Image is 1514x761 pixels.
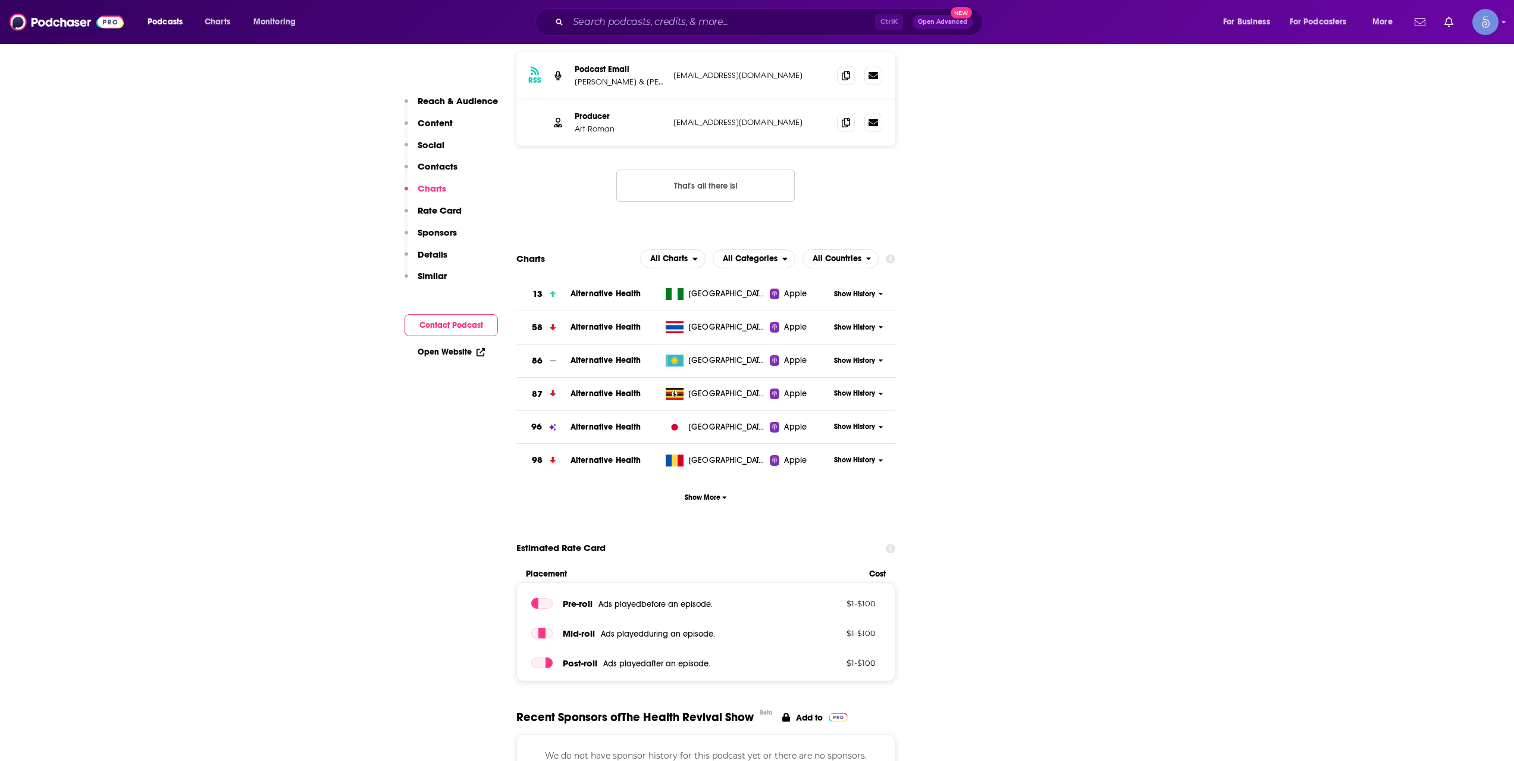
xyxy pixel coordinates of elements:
[784,455,807,466] span: Apple
[405,227,457,249] button: Sponsors
[1410,12,1430,32] a: Show notifications dropdown
[418,249,447,260] p: Details
[405,249,447,271] button: Details
[418,205,462,216] p: Rate Card
[571,422,641,432] a: Alternative Health
[661,321,770,333] a: [GEOGRAPHIC_DATA]
[516,345,571,377] a: 86
[784,421,807,433] span: Apple
[516,378,571,411] a: 87
[784,288,807,300] span: Apple
[405,270,447,292] button: Similar
[563,628,595,639] span: Mid -roll
[405,314,498,336] button: Contact Podcast
[1223,14,1270,30] span: For Business
[526,569,860,579] span: Placement
[661,288,770,300] a: [GEOGRAPHIC_DATA]
[770,455,830,466] a: Apple
[528,76,541,85] h3: RSS
[568,12,875,32] input: Search podcasts, credits, & more...
[571,455,641,465] span: Alternative Health
[661,388,770,400] a: [GEOGRAPHIC_DATA]
[685,493,727,502] span: Show More
[418,227,457,238] p: Sponsors
[1290,14,1347,30] span: For Podcasters
[148,14,183,30] span: Podcasts
[563,598,593,609] span: Pre -roll
[813,255,861,263] span: All Countries
[571,289,641,299] span: Alternative Health
[713,249,795,268] button: open menu
[571,355,641,365] a: Alternative Health
[951,7,972,18] span: New
[603,659,710,669] span: Ads played after an episode .
[770,355,830,367] a: Apple
[770,421,830,433] a: Apple
[616,170,795,202] button: Nothing here.
[803,249,879,268] h2: Countries
[661,421,770,433] a: [GEOGRAPHIC_DATA]
[830,455,887,465] button: Show History
[830,289,887,299] button: Show History
[575,111,664,121] p: Producer
[571,322,641,332] span: Alternative Health
[405,183,446,205] button: Charts
[418,183,446,194] p: Charts
[571,389,641,399] a: Alternative Health
[531,420,542,434] h3: 96
[640,249,706,268] button: open menu
[798,628,876,638] p: $ 1 - $ 100
[688,421,766,433] span: Japan
[869,569,886,579] span: Cost
[784,321,807,333] span: Apple
[418,347,485,357] a: Open Website
[661,455,770,466] a: [GEOGRAPHIC_DATA]
[516,253,545,264] h2: Charts
[516,311,571,344] a: 58
[245,12,311,32] button: open menu
[830,389,887,399] button: Show History
[405,139,444,161] button: Social
[713,249,795,268] h2: Categories
[798,599,876,608] p: $ 1 - $ 100
[650,255,688,263] span: All Charts
[516,710,754,725] span: Recent Sponsors of The Health Revival Show
[673,70,828,80] p: [EMAIL_ADDRESS][DOMAIN_NAME]
[1282,12,1364,32] button: open menu
[770,388,830,400] a: Apple
[688,288,766,300] span: Nigeria
[830,356,887,366] button: Show History
[760,709,773,716] div: Beta
[875,14,903,30] span: Ctrl K
[829,713,848,722] img: Pro Logo
[532,287,543,301] h3: 13
[532,354,543,368] h3: 86
[516,537,606,559] span: Estimated Rate Card
[723,255,778,263] span: All Categories
[1372,14,1393,30] span: More
[913,15,973,29] button: Open AdvancedNew
[418,161,457,172] p: Contacts
[661,355,770,367] a: [GEOGRAPHIC_DATA]
[688,321,766,333] span: Thailand
[784,355,807,367] span: Apple
[688,388,766,400] span: Uganda
[10,11,124,33] img: Podchaser - Follow, Share and Rate Podcasts
[798,658,876,668] p: $ 1 - $ 100
[688,355,766,367] span: Kazakhstan
[405,117,453,139] button: Content
[197,12,237,32] a: Charts
[1472,9,1499,35] span: Logged in as Spiral5-G1
[598,599,713,609] span: Ads played before an episode .
[770,321,830,333] a: Apple
[418,139,444,151] p: Social
[532,321,543,334] h3: 58
[830,422,887,432] button: Show History
[770,288,830,300] a: Apple
[834,422,875,432] span: Show History
[418,117,453,129] p: Content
